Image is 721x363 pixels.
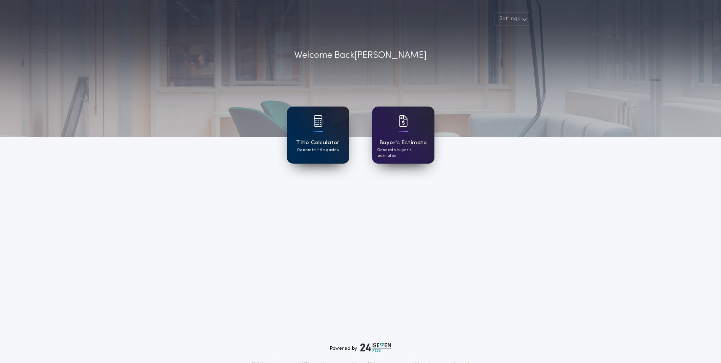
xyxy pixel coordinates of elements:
[360,343,391,352] img: logo
[314,115,323,127] img: card icon
[330,343,391,352] div: Powered by
[297,147,339,153] p: Generate title quotes
[372,107,434,164] a: card iconBuyer's EstimateGenerate buyer's estimates
[296,139,339,147] h1: Title Calculator
[294,49,427,62] p: Welcome Back [PERSON_NAME]
[379,139,427,147] h1: Buyer's Estimate
[377,147,429,159] p: Generate buyer's estimates
[399,115,408,127] img: card icon
[287,107,349,164] a: card iconTitle CalculatorGenerate title quotes
[494,12,530,26] button: Settings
